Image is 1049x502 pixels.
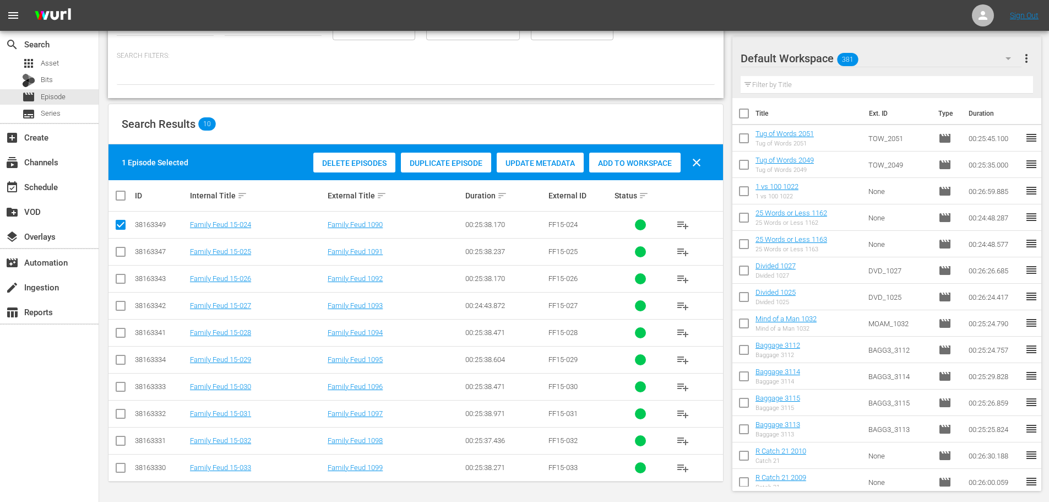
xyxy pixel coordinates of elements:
[1025,158,1038,171] span: reorder
[1025,369,1038,382] span: reorder
[676,353,689,366] span: playlist_add
[964,416,1025,442] td: 00:25:25.824
[135,220,187,229] div: 38163349
[864,363,934,390] td: BAGG3_3114
[41,108,61,119] span: Series
[670,347,696,373] button: playlist_add
[313,159,395,168] span: Delete Episodes
[465,436,545,445] div: 00:25:37.436
[938,396,952,409] span: Episode
[548,301,578,310] span: FF15-027
[964,363,1025,390] td: 00:25:29.828
[964,337,1025,363] td: 00:25:24.757
[938,476,952,489] span: Episode
[756,140,814,147] div: Tug of Words 2051
[756,129,814,138] a: Tug of Words 2051
[1025,396,1038,409] span: reorder
[1025,131,1038,144] span: reorder
[962,98,1028,129] th: Duration
[756,404,800,412] div: Baggage 3115
[22,90,35,104] span: Episode
[756,209,827,217] a: 25 Words or Less 1162
[676,407,689,420] span: playlist_add
[6,281,19,294] span: create
[670,320,696,346] button: playlist_add
[465,189,545,202] div: Duration
[756,288,796,296] a: Divided 1025
[1025,316,1038,330] span: reorder
[964,469,1025,495] td: 00:26:00.059
[6,206,19,219] span: VOD
[135,436,187,445] div: 38163331
[864,442,934,469] td: None
[938,264,952,277] span: Episode
[756,378,800,385] div: Baggage 3114
[756,341,800,349] a: Baggage 3112
[6,230,19,244] span: Overlays
[135,382,187,391] div: 38163333
[548,247,578,256] span: FF15-025
[1025,290,1038,303] span: reorder
[1020,52,1033,65] span: more_vert
[676,434,689,447] span: playlist_add
[1025,422,1038,435] span: reorder
[401,153,491,172] button: Duplicate Episode
[670,293,696,319] button: playlist_add
[864,257,934,284] td: DVD_1027
[938,290,952,304] span: Episode
[22,57,35,70] span: Asset
[864,231,934,257] td: None
[135,355,187,364] div: 38163334
[756,193,798,200] div: 1 vs 100 1022
[670,212,696,238] button: playlist_add
[756,394,800,402] a: Baggage 3115
[683,149,710,176] button: clear
[964,204,1025,231] td: 00:24:48.287
[190,189,324,202] div: Internal Title
[328,189,462,202] div: External Title
[41,74,53,85] span: Bits
[676,245,689,258] span: playlist_add
[548,463,578,472] span: FF15-033
[756,368,800,376] a: Baggage 3114
[756,166,814,174] div: Tug of Words 2049
[1025,475,1038,488] span: reorder
[548,274,578,283] span: FF15-026
[670,374,696,400] button: playlist_add
[756,98,862,129] th: Title
[548,382,578,391] span: FF15-030
[465,328,545,337] div: 00:25:38.471
[497,153,584,172] button: Update Metadata
[756,219,827,226] div: 25 Words or Less 1162
[864,284,934,310] td: DVD_1025
[756,272,796,279] div: Divided 1027
[22,107,35,121] span: Series
[756,447,806,455] a: R Catch 21 2010
[864,125,934,152] td: TOW_2051
[964,231,1025,257] td: 00:24:48.577
[465,463,545,472] div: 00:25:38.271
[190,328,251,337] a: Family Feud 15-028
[756,182,798,191] a: 1 vs 100 1022
[135,328,187,337] div: 38163341
[465,355,545,364] div: 00:25:38.604
[1025,210,1038,224] span: reorder
[6,156,19,169] span: Channels
[938,132,952,145] span: Episode
[964,310,1025,337] td: 00:25:24.790
[328,247,383,256] a: Family Feud 1091
[676,380,689,393] span: playlist_add
[377,191,387,201] span: sort
[41,58,59,69] span: Asset
[938,185,952,198] span: Episode
[938,449,952,462] span: Episode
[670,455,696,481] button: playlist_add
[1025,237,1038,250] span: reorder
[328,328,383,337] a: Family Feud 1094
[548,436,578,445] span: FF15-032
[1025,263,1038,277] span: reorder
[26,3,79,29] img: ans4CAIJ8jUAAAAAAAAAAAAAAAAAAAAAAAAgQb4GAAAAAAAAAAAAAAAAAAAAAAAAJMjXAAAAAAAAAAAAAAAAAAAAAAAAgAT5G...
[938,423,952,436] span: Episode
[41,91,66,102] span: Episode
[639,191,649,201] span: sort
